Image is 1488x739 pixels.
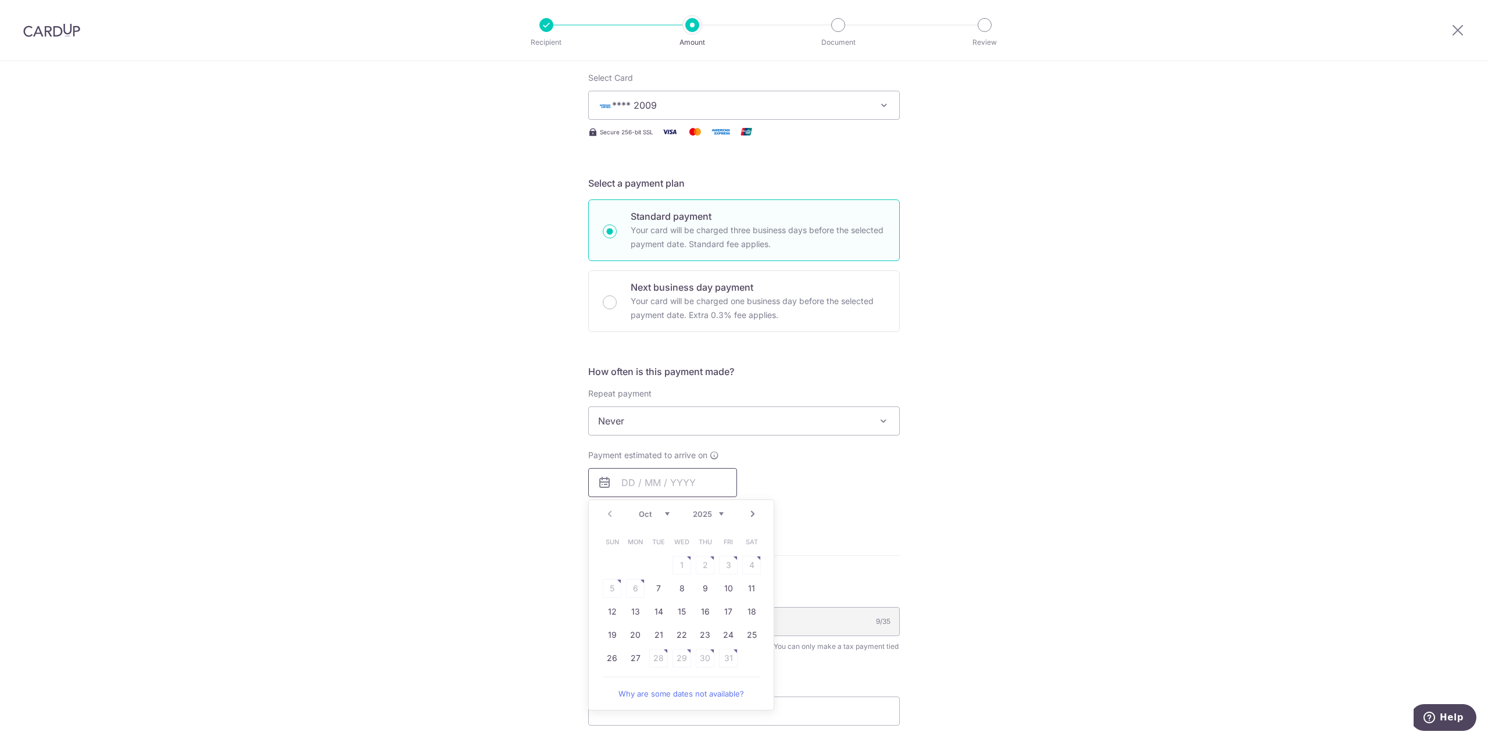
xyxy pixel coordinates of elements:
span: translation missing: en.payables.payment_networks.credit_card.summary.labels.select_card [588,73,633,83]
a: 27 [626,649,645,667]
span: Secure 256-bit SSL [600,127,653,137]
p: Recipient [503,37,589,48]
img: Union Pay [735,124,758,139]
span: Never [588,406,900,435]
span: Monday [626,533,645,551]
a: Why are some dates not available? [603,682,760,705]
a: 25 [742,626,761,644]
span: Thursday [696,533,714,551]
a: 16 [696,602,714,621]
a: 12 [603,602,621,621]
a: 13 [626,602,645,621]
a: 19 [603,626,621,644]
span: Friday [719,533,738,551]
span: Tuesday [649,533,668,551]
a: 9 [696,579,714,598]
a: 20 [626,626,645,644]
img: Visa [658,124,681,139]
a: 14 [649,602,668,621]
p: Your card will be charged three business days before the selected payment date. Standard fee appl... [631,223,885,251]
a: 23 [696,626,714,644]
p: Amount [649,37,735,48]
a: 7 [649,579,668,598]
a: 17 [719,602,738,621]
p: Document [795,37,881,48]
span: Saturday [742,533,761,551]
iframe: Opens a widget where you can find more information [1414,704,1476,733]
a: 11 [742,579,761,598]
a: 24 [719,626,738,644]
a: 21 [649,626,668,644]
a: 10 [719,579,738,598]
a: 15 [673,602,691,621]
p: Standard payment [631,209,885,223]
p: Review [942,37,1028,48]
p: Your card will be charged one business day before the selected payment date. Extra 0.3% fee applies. [631,294,885,322]
a: 18 [742,602,761,621]
h5: Select a payment plan [588,176,900,190]
span: Wednesday [673,533,691,551]
span: Never [589,407,899,435]
img: CardUp [23,23,80,37]
img: AMEX [598,102,612,110]
img: American Express [709,124,732,139]
a: 8 [673,579,691,598]
input: DD / MM / YYYY [588,468,737,497]
span: Payment estimated to arrive on [588,449,707,461]
span: Sunday [603,533,621,551]
a: 22 [673,626,691,644]
a: 26 [603,649,621,667]
img: Mastercard [684,124,707,139]
a: Next [746,507,760,521]
h5: How often is this payment made? [588,365,900,379]
div: 9/35 [876,616,890,627]
p: Next business day payment [631,280,885,294]
label: Repeat payment [588,388,652,399]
